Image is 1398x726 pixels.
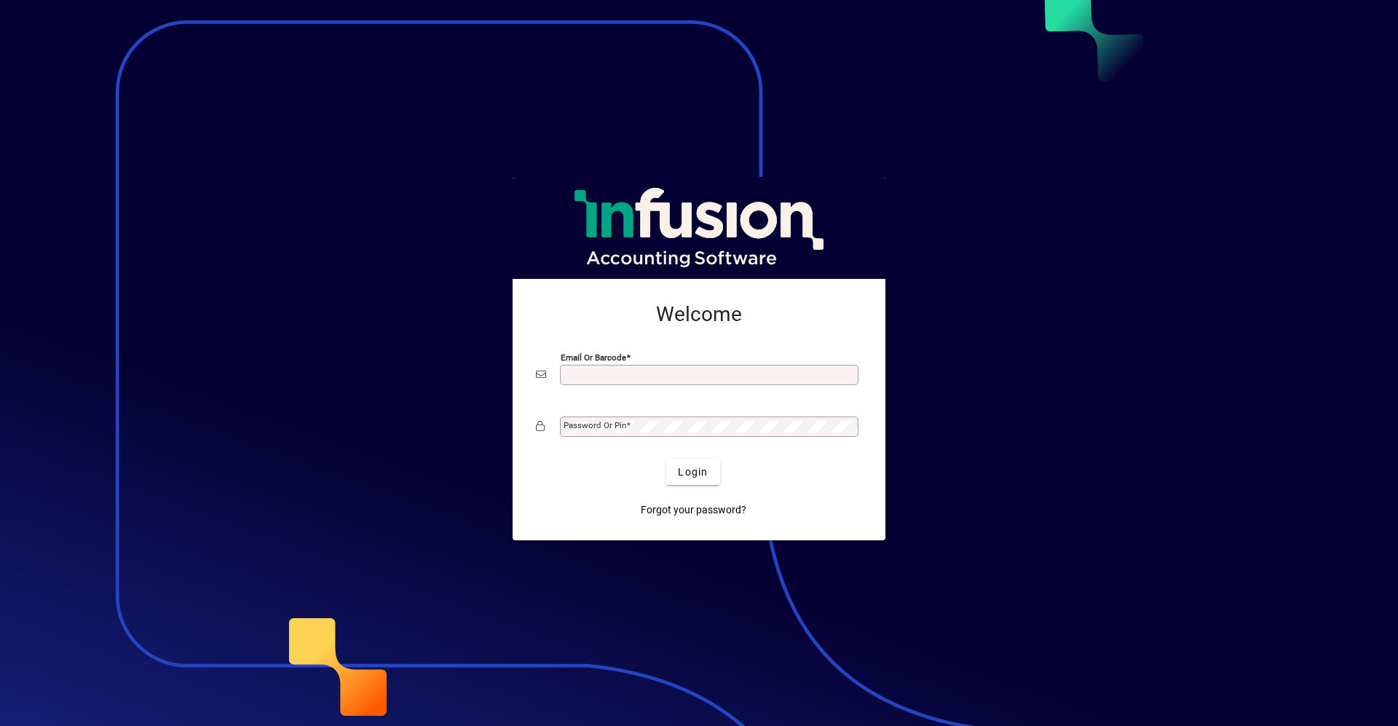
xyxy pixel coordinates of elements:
[536,302,862,327] h2: Welcome
[678,465,708,480] span: Login
[666,459,719,485] button: Login
[635,497,752,523] a: Forgot your password?
[641,502,746,518] span: Forgot your password?
[561,352,626,363] mat-label: Email or Barcode
[564,420,626,430] mat-label: Password or Pin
